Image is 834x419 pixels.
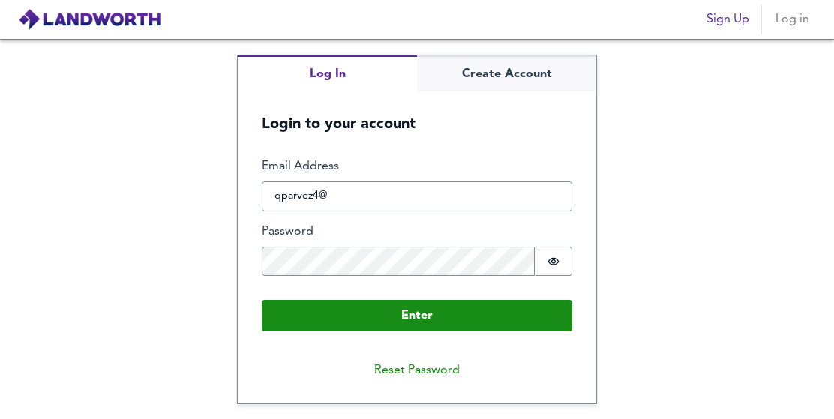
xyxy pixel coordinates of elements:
[238,55,417,92] button: Log In
[768,4,816,34] button: Log in
[262,158,572,175] label: Email Address
[417,55,596,92] button: Create Account
[700,4,755,34] button: Sign Up
[262,181,572,211] input: e.g. joe@bloggs.com
[706,9,749,30] span: Sign Up
[262,300,572,331] button: Enter
[362,355,472,385] button: Reset Password
[238,91,596,134] h5: Login to your account
[535,247,572,277] button: Show password
[262,223,572,241] label: Password
[18,8,161,31] img: logo
[774,9,810,30] span: Log in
